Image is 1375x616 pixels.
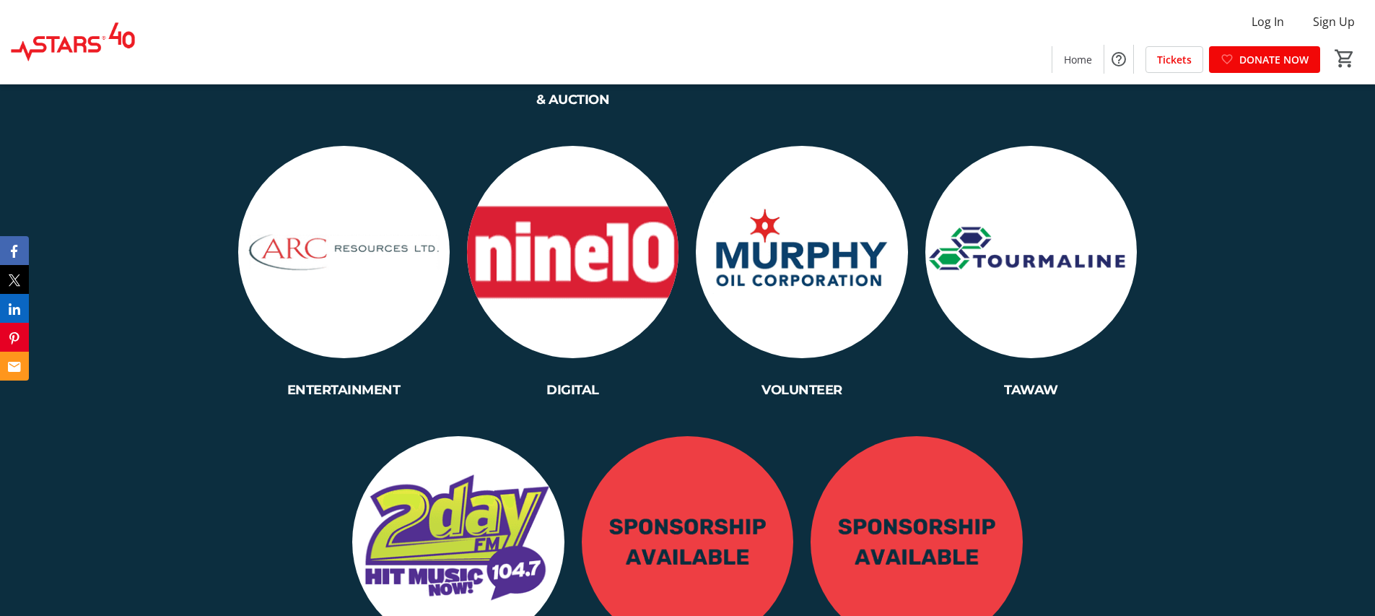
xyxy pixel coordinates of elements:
[1240,10,1296,33] button: Log In
[9,6,137,78] img: STARS's Logo
[696,146,907,357] img: <p><span class="ql-size-small" style="color: rgb(255, 255, 255);">VOLUNTEER</span></p> logo
[1209,46,1320,73] a: DONATE NOW
[546,382,599,398] span: DIGITAL
[467,146,678,357] img: <p><span class="ql-size-small" style="color: rgb(255, 255, 255);">DIGITAL</span></p> logo
[1332,45,1358,71] button: Cart
[1301,10,1366,33] button: Sign Up
[287,382,401,398] span: ENTERTAINMENT
[1004,382,1058,398] span: TAWAW
[1252,13,1284,30] span: Log In
[1104,45,1133,74] button: Help
[1157,52,1192,67] span: Tickets
[1239,52,1309,67] span: DONATE NOW
[925,146,1137,357] img: <p><span class="ql-size-small" style="color: rgb(255, 255, 255);">TAWAW </span></p> logo
[1145,46,1203,73] a: Tickets
[1052,46,1104,73] a: Home
[238,146,450,357] img: <p><span class="ql-size-small" style="color: rgb(255, 255, 255);">ENTERTAINMENT</span></p> logo
[1313,13,1355,30] span: Sign Up
[761,382,842,398] span: VOLUNTEER
[1064,52,1092,67] span: Home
